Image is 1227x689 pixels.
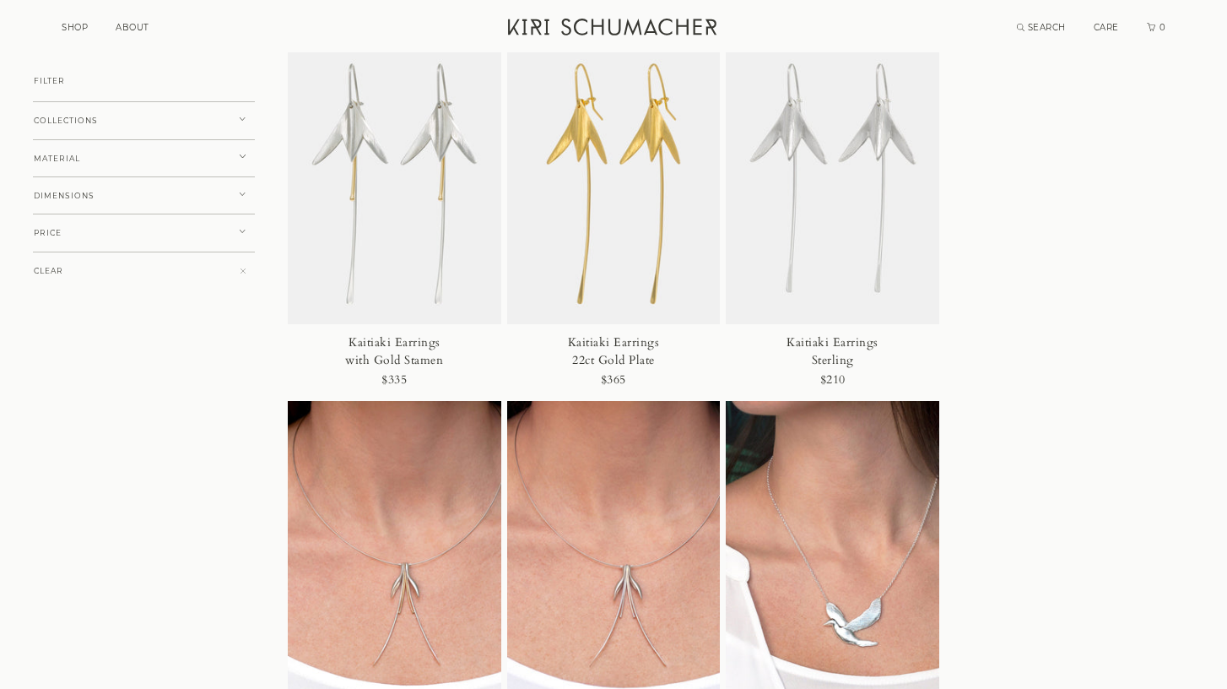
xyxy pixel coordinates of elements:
button: COLLECTIONS [33,101,255,140]
span: SEARCH [1028,22,1066,33]
span: 0 [1158,22,1166,33]
div: Kaitiaki Earrings 22ct Gold Plate [545,334,682,369]
img: Kaitiaki Earrings 22ct Gold Plate [507,3,721,324]
a: ABOUT [116,22,149,33]
a: Kaitiaki EarringsSterling$210 [726,3,939,401]
button: CLEAR [33,252,255,290]
button: MATERIAL [33,139,255,178]
a: Search [1017,22,1066,33]
a: Cart [1147,22,1167,33]
img: Kaitiaki Earrings with Gold Stamen [288,3,501,324]
div: Kaitiaki Earrings with Gold Stamen [327,334,463,369]
span: COLLECTIONS [34,117,98,125]
span: PRICE [34,229,62,237]
a: Kaitiaki Earringswith Gold Stamen$335 [288,3,501,401]
div: $335 [381,369,407,392]
span: MATERIAL [34,155,80,163]
button: DIMENSIONS [33,176,255,215]
a: Kaitiaki Earrings22ct Gold Plate$365 [507,3,721,401]
span: FILTER [34,77,65,85]
span: DIMENSIONS [34,192,95,200]
a: SHOP [62,22,88,33]
div: Kaitiaki Earrings Sterling [765,334,901,369]
span: CLEAR [34,267,63,275]
div: $365 [601,369,626,392]
img: Kaitiaki Earrings Sterling [726,3,939,324]
div: $210 [820,369,846,392]
button: PRICE [33,214,255,252]
a: Kiri Schumacher Home [498,8,730,51]
a: CARE [1094,22,1119,33]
